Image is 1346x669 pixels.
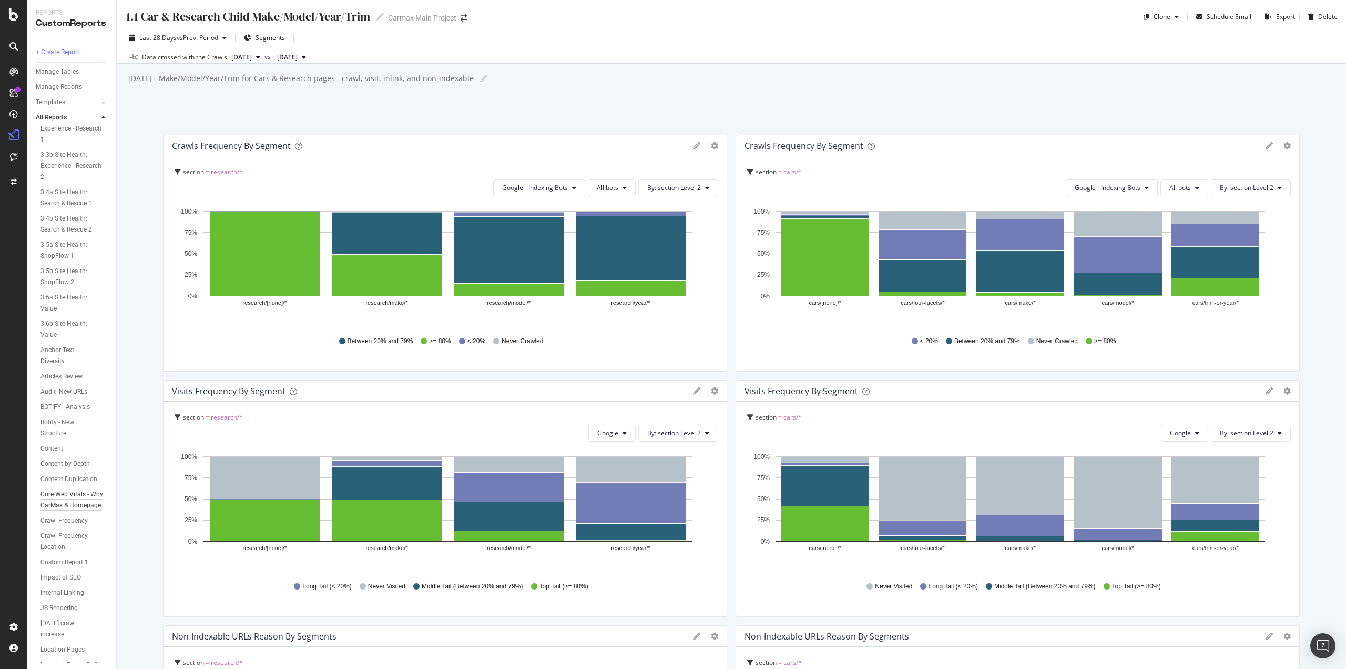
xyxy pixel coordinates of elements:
button: By: section Level 2 [638,179,718,196]
button: All bots [588,179,636,196]
span: vs Prev. Period [177,33,218,42]
button: Google [1161,425,1208,442]
button: Export [1260,8,1295,25]
span: = [778,658,782,667]
svg: A chart. [745,205,1287,327]
text: 75% [757,474,770,482]
text: research/year/* [611,299,650,306]
div: Crawls Frequency By Segmentgeargearsection = cars/*Google - Indexing BotsAll botsBy: section Leve... [736,135,1300,372]
a: JS Rendering [40,603,109,614]
div: Content [40,443,63,454]
div: A chart. [172,205,715,327]
div: gear [711,142,718,149]
div: Crawls Frequency By Segment [745,141,863,151]
div: + Create Report [36,47,79,58]
button: [DATE] [273,51,310,64]
button: Google [588,425,636,442]
i: Edit report name [480,75,487,82]
text: cars/[none]/* [809,545,841,551]
span: Middle Tail (Between 20% and 79%) [422,582,523,591]
span: Google [597,428,618,437]
div: Core Web Vitals - Why CarMax & Homepage [40,489,104,511]
a: Crawl Frequency [40,515,109,526]
text: research/make/* [365,545,408,551]
a: Custom Report 1 [40,557,109,568]
span: = [778,167,782,176]
button: By: section Level 2 [1211,179,1291,196]
a: Manage Reports [36,82,109,93]
div: Carmax Main Project [388,13,456,23]
div: Open Intercom Messenger [1310,633,1335,658]
div: Crawls Frequency By Segment [172,141,291,151]
div: Location Pages [40,644,85,655]
text: 100% [753,453,770,461]
div: 1.1 Car & Research Child Make/Model/Year/Trim [125,8,370,25]
span: = [206,658,209,667]
a: All Reports [36,112,98,123]
text: 0% [761,538,770,545]
div: Botify - New Structure [40,417,99,439]
text: research/model/* [487,299,531,306]
a: Location Pages [40,644,109,655]
a: Templates [36,97,98,108]
span: By: section Level 2 [647,428,701,437]
text: 50% [185,495,197,503]
span: = [778,413,782,422]
text: cars/four-facets/* [901,545,945,551]
span: Never Crawled [502,337,543,346]
span: Top Tail (>= 80%) [1112,582,1161,591]
div: Crawls Frequency By Segmentgeargearsection = research/*Google - Indexing BotsAll botsBy: section ... [163,135,727,372]
div: BOTIFY - Analysis [40,402,90,413]
a: 3.3a Site Health: Experience - Research 1 [40,112,109,145]
text: cars/trim-or-year/* [1192,545,1239,551]
a: Core Web Vitals - Why CarMax & Homepage [40,489,109,511]
text: 0% [761,293,770,300]
svg: A chart. [172,450,715,572]
div: Internal Linking [40,587,84,598]
div: gear [711,387,718,395]
span: Long Tail (< 20%) [302,582,352,591]
div: JS Rendering [40,603,78,614]
a: 3.6b Site Health: Value [40,318,109,341]
div: A chart. [745,450,1287,572]
div: 3.5a Site Health: ShopFlow 1 [40,239,101,262]
div: arrow-right-arrow-left [461,14,467,22]
text: research/[none]/* [243,299,287,306]
div: 3.4a Site Health: Search & Rescue 1 [40,187,103,209]
div: Reports [36,8,108,17]
div: 3.5b Site Health: ShopFlow 2 [40,266,101,288]
span: section [756,658,777,667]
div: Content Duplication [40,474,97,485]
text: 0% [188,293,198,300]
span: cars/* [783,167,802,176]
span: Last 28 Days [139,33,177,42]
div: Audit- New URLs [40,386,87,397]
a: Impact of SEO [40,572,109,583]
div: Crawl Frequency [40,515,88,526]
span: Segments [256,33,285,42]
span: Long Tail (< 20%) [929,582,978,591]
i: Edit report name [376,13,384,21]
span: section [183,167,204,176]
a: BOTIFY - Analysis [40,402,109,413]
div: 3.3a Site Health: Experience - Research 1 [40,112,103,145]
text: 100% [181,208,197,215]
div: Visits Frequency By Segmentgeargearsection = research/*GoogleBy: section Level 2A chart.Long Tail... [163,380,727,617]
span: By: section Level 2 [647,183,701,192]
span: Top Tail (>= 80%) [539,582,588,591]
a: 3.3b Site Health: Experience - Research 2 [40,149,109,183]
a: Anchor Text Diversity [40,345,109,367]
button: Segments [240,29,289,46]
button: Last 28 DaysvsPrev. Period [125,29,231,46]
div: 3.4b Site Health: Search & Rescue 2 [40,213,103,235]
div: Articles Review [40,371,83,382]
a: Internal Linking [40,587,109,598]
div: Manage Tables [36,66,79,77]
text: 50% [185,250,197,257]
a: 3.5a Site Health: ShopFlow 1 [40,239,109,262]
span: Between 20% and 79% [954,337,1020,346]
a: Content by Depth [40,458,109,470]
span: section [183,658,204,667]
a: Audit- New URLs [40,386,109,397]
